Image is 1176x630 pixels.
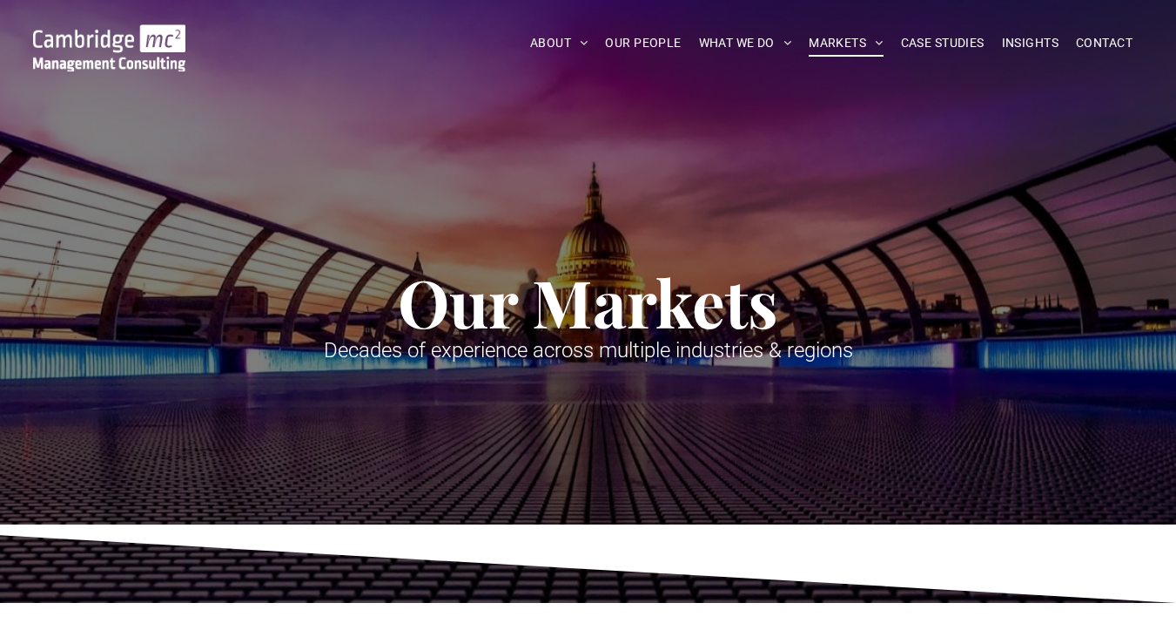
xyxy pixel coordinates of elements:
a: MARKETS [800,30,891,57]
img: Go to Homepage [33,24,185,71]
a: ABOUT [521,30,597,57]
a: OUR PEOPLE [596,30,689,57]
a: INSIGHTS [993,30,1067,57]
a: WHAT WE DO [690,30,801,57]
a: CONTACT [1067,30,1141,57]
span: Decades of experience across multiple industries & regions [324,338,853,362]
span: Our Markets [398,258,778,345]
a: CASE STUDIES [892,30,993,57]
